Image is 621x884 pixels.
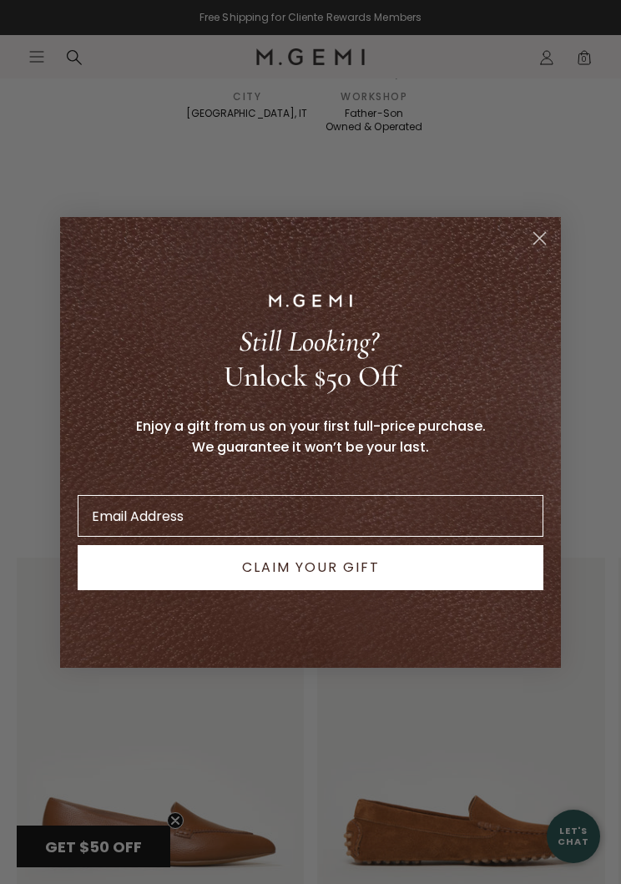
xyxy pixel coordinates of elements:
input: Email Address [78,495,543,537]
img: M.GEMI [269,294,352,307]
span: Still Looking? [239,324,378,359]
span: Unlock $50 Off [224,359,398,394]
button: Close dialog [525,224,554,253]
button: CLAIM YOUR GIFT [78,545,543,590]
span: Enjoy a gift from us on your first full-price purchase. We guarantee it won’t be your last. [136,417,486,457]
